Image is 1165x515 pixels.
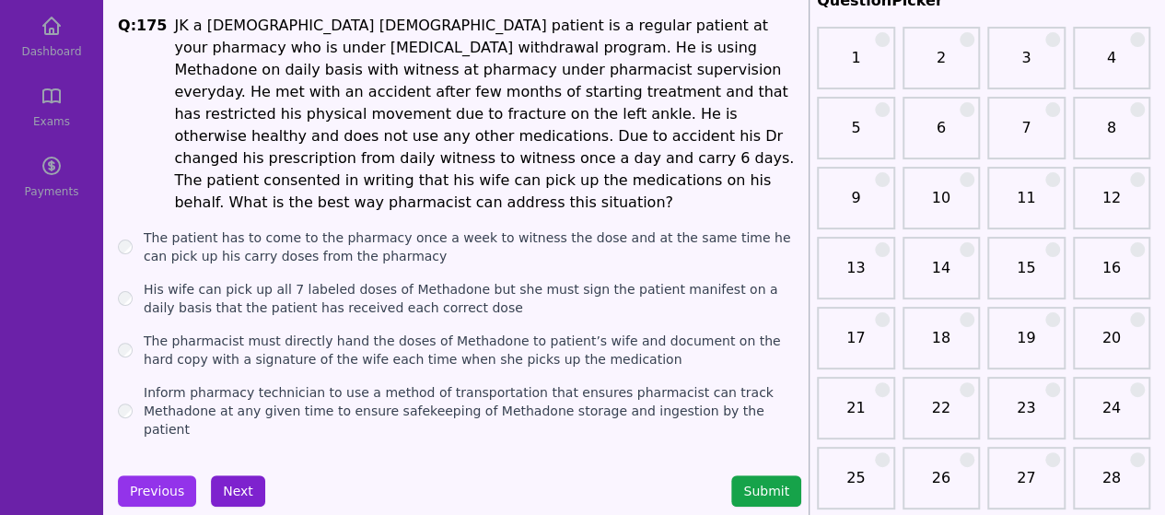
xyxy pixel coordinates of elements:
a: 22 [908,397,975,434]
a: 1 [822,47,890,84]
a: 17 [822,327,890,364]
a: 9 [822,187,890,224]
a: 2 [908,47,975,84]
a: 27 [993,467,1060,504]
label: The pharmacist must directly hand the doses of Methadone to patient’s wife and document on the ha... [144,332,801,369]
a: 7 [993,117,1060,154]
a: 15 [993,257,1060,294]
button: Next [211,475,265,507]
a: 16 [1078,257,1146,294]
a: 5 [822,117,890,154]
a: 3 [993,47,1060,84]
label: The patient has to come to the pharmacy once a week to witness the dose and at the same time he c... [144,228,801,265]
label: His wife can pick up all 7 labeled doses of Methadone but she must sign the patient manifest on a... [144,280,801,317]
a: 12 [1078,187,1146,224]
button: Submit [731,475,801,507]
a: 13 [822,257,890,294]
a: 23 [993,397,1060,434]
a: 18 [908,327,975,364]
a: 8 [1078,117,1146,154]
li: JK a [DEMOGRAPHIC_DATA] [DEMOGRAPHIC_DATA] patient is a regular patient at your pharmacy who is u... [174,15,801,214]
a: 14 [908,257,975,294]
a: 19 [993,327,1060,364]
a: 4 [1078,47,1146,84]
a: 6 [908,117,975,154]
a: 10 [908,187,975,224]
a: 24 [1078,397,1146,434]
a: 28 [1078,467,1146,504]
a: 26 [908,467,975,504]
h1: Q: 175 [118,15,167,214]
a: 20 [1078,327,1146,364]
button: Previous [118,475,196,507]
a: 25 [822,467,890,504]
label: Inform pharmacy technician to use a method of transportation that ensures pharmacist can track Me... [144,383,801,439]
a: 21 [822,397,890,434]
a: 11 [993,187,1060,224]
